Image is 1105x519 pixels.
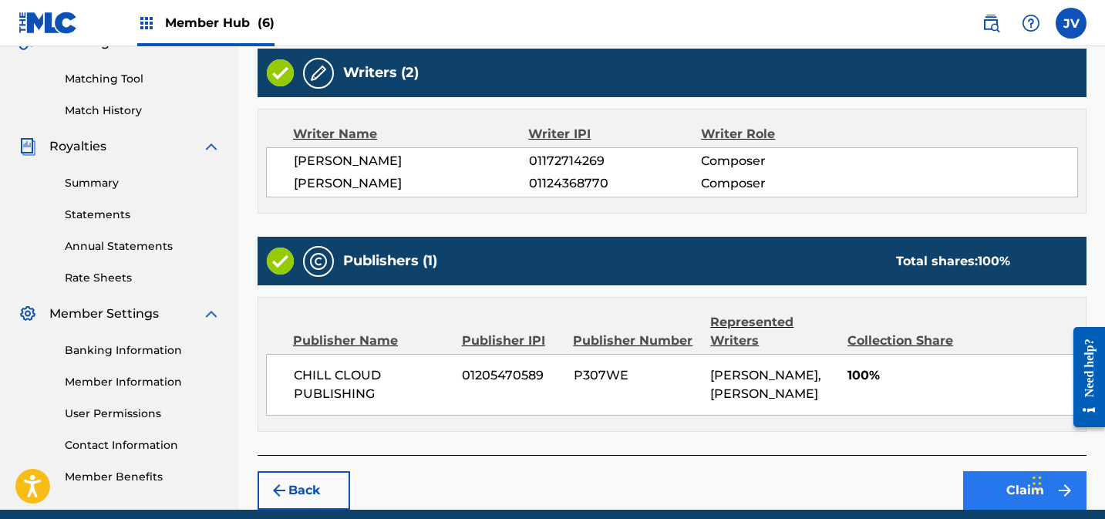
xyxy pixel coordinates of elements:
[975,8,1006,39] a: Public Search
[309,252,328,271] img: Publishers
[1022,14,1040,32] img: help
[701,125,858,143] div: Writer Role
[1033,460,1042,507] div: Drag
[202,137,221,156] img: expand
[270,481,288,500] img: 7ee5dd4eb1f8a8e3ef2f.svg
[462,332,562,350] div: Publisher IPI
[701,152,857,170] span: Composer
[896,252,1010,271] div: Total shares:
[19,305,37,323] img: Member Settings
[293,332,450,350] div: Publisher Name
[529,174,702,193] span: 01124368770
[978,254,1010,268] span: 100 %
[963,471,1086,510] button: Claim
[309,64,328,83] img: Writers
[65,238,221,254] a: Annual Statements
[294,366,450,403] span: CHILL CLOUD PUBLISHING
[528,125,701,143] div: Writer IPI
[343,252,437,270] h5: Publishers (1)
[65,406,221,422] a: User Permissions
[1016,8,1046,39] div: Help
[19,12,78,34] img: MLC Logo
[267,248,294,275] img: Valid
[294,174,529,193] span: [PERSON_NAME]
[343,64,419,82] h5: Writers (2)
[267,59,294,86] img: Valid
[65,342,221,359] a: Banking Information
[574,366,699,385] span: P307WE
[1056,8,1086,39] div: User Menu
[65,469,221,485] a: Member Benefits
[982,14,1000,32] img: search
[65,437,221,453] a: Contact Information
[137,14,156,32] img: Top Rightsholders
[65,374,221,390] a: Member Information
[1062,315,1105,440] iframe: Resource Center
[258,471,350,510] button: Back
[529,152,702,170] span: 01172714269
[65,103,221,119] a: Match History
[49,305,159,323] span: Member Settings
[293,125,528,143] div: Writer Name
[65,207,221,223] a: Statements
[573,332,699,350] div: Publisher Number
[1028,445,1105,519] iframe: Chat Widget
[19,137,37,156] img: Royalties
[847,366,1077,385] span: 100%
[294,152,529,170] span: [PERSON_NAME]
[710,313,836,350] div: Represented Writers
[65,71,221,87] a: Matching Tool
[258,15,275,30] span: (6)
[202,305,221,323] img: expand
[701,174,857,193] span: Composer
[710,368,821,401] span: [PERSON_NAME], [PERSON_NAME]
[49,137,106,156] span: Royalties
[165,14,275,32] span: Member Hub
[65,175,221,191] a: Summary
[462,366,562,385] span: 01205470589
[65,270,221,286] a: Rate Sheets
[847,332,965,350] div: Collection Share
